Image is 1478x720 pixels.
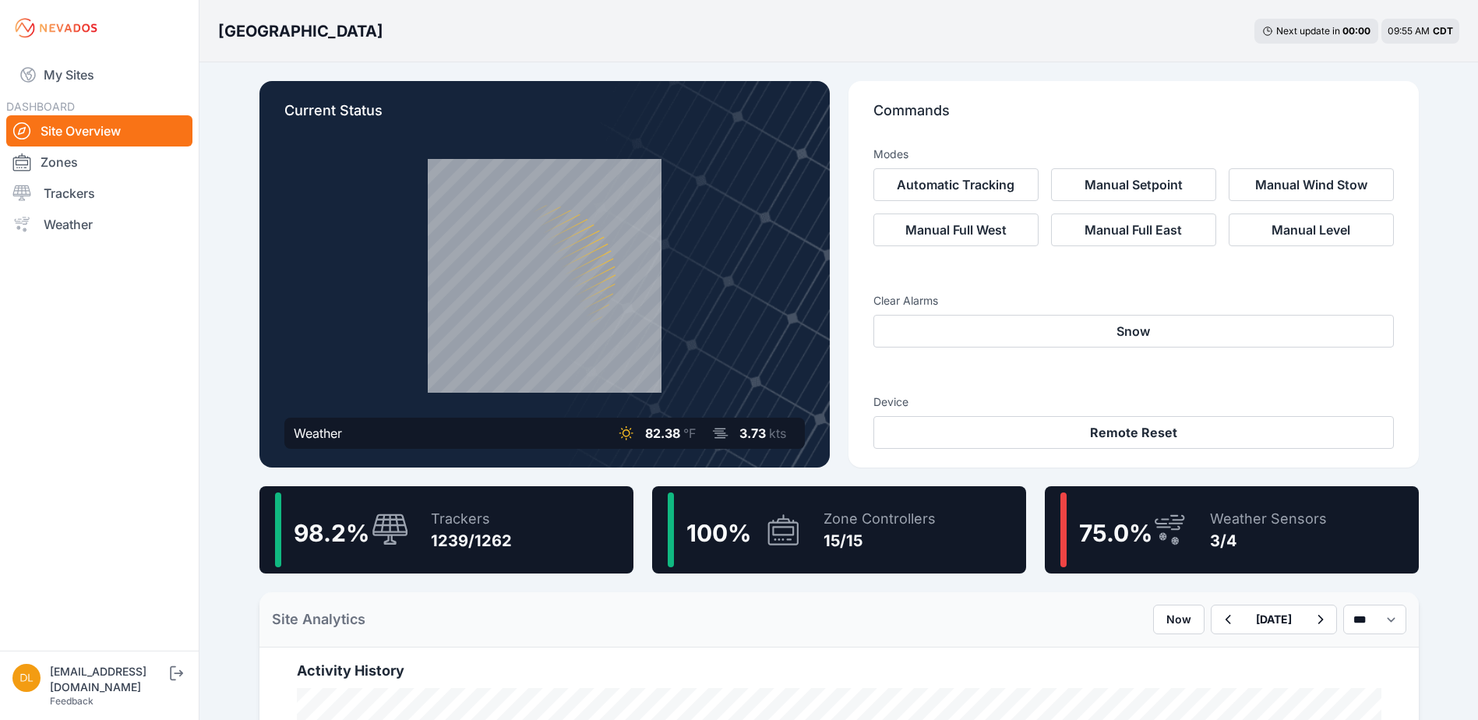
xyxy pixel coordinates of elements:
[294,519,369,547] span: 98.2 %
[1051,214,1216,246] button: Manual Full East
[645,425,680,441] span: 82.38
[431,530,512,552] div: 1239/1262
[873,394,1394,410] h3: Device
[1210,508,1327,530] div: Weather Sensors
[769,425,786,441] span: kts
[6,209,192,240] a: Weather
[431,508,512,530] div: Trackers
[1243,605,1304,634] button: [DATE]
[6,178,192,209] a: Trackers
[739,425,766,441] span: 3.73
[1388,25,1430,37] span: 09:55 AM
[50,664,167,695] div: [EMAIL_ADDRESS][DOMAIN_NAME]
[1433,25,1453,37] span: CDT
[1051,168,1216,201] button: Manual Setpoint
[272,609,365,630] h2: Site Analytics
[218,20,383,42] h3: [GEOGRAPHIC_DATA]
[873,100,1394,134] p: Commands
[1229,214,1394,246] button: Manual Level
[1342,25,1370,37] div: 00 : 00
[259,486,633,574] a: 98.2%Trackers1239/1262
[6,115,192,146] a: Site Overview
[1079,519,1152,547] span: 75.0 %
[873,315,1394,348] button: Snow
[824,508,936,530] div: Zone Controllers
[873,416,1394,449] button: Remote Reset
[284,100,805,134] p: Current Status
[824,530,936,552] div: 15/15
[6,100,75,113] span: DASHBOARD
[218,11,383,51] nav: Breadcrumb
[1229,168,1394,201] button: Manual Wind Stow
[1276,25,1340,37] span: Next update in
[1153,605,1205,634] button: Now
[1210,530,1327,552] div: 3/4
[50,695,93,707] a: Feedback
[652,486,1026,574] a: 100%Zone Controllers15/15
[294,424,342,443] div: Weather
[873,146,908,162] h3: Modes
[686,519,751,547] span: 100 %
[683,425,696,441] span: °F
[6,146,192,178] a: Zones
[873,168,1039,201] button: Automatic Tracking
[297,660,1381,682] h2: Activity History
[12,16,100,41] img: Nevados
[873,214,1039,246] button: Manual Full West
[6,56,192,94] a: My Sites
[1045,486,1419,574] a: 75.0%Weather Sensors3/4
[873,293,1394,309] h3: Clear Alarms
[12,664,41,692] img: dlay@prim.com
